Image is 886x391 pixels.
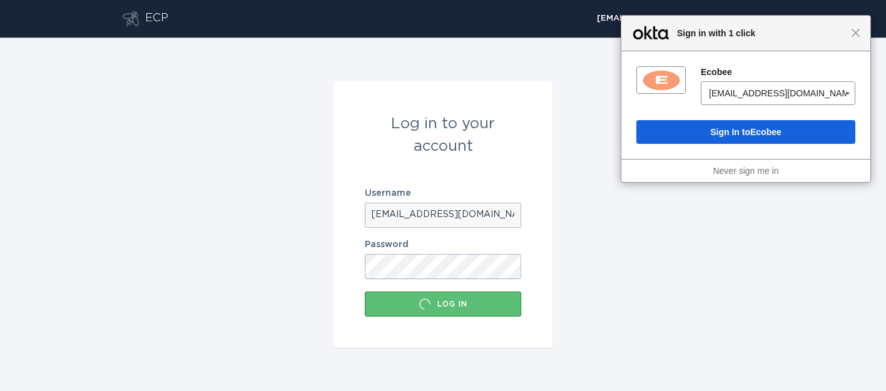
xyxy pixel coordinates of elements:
div: Loading [419,298,431,310]
button: Log in [365,292,521,317]
button: Sign In toEcobee [636,120,855,144]
div: Ecobee [701,66,855,78]
button: Go to dashboard [123,11,139,26]
div: ECP [145,11,168,26]
div: Log in to your account [365,113,521,158]
div: Log in [371,298,515,310]
button: Open user account details [591,9,763,28]
a: Never sign me in [713,166,778,176]
label: Password [365,240,521,249]
div: [EMAIL_ADDRESS][DOMAIN_NAME] [597,15,758,23]
img: fs01wd43bfnYuthwu0h8 [641,69,682,91]
span: Sign in with 1 click [671,26,851,41]
span: Close [851,28,860,38]
div: Popover menu [591,9,763,28]
label: Username [365,189,521,198]
span: Ecobee [750,127,782,137]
